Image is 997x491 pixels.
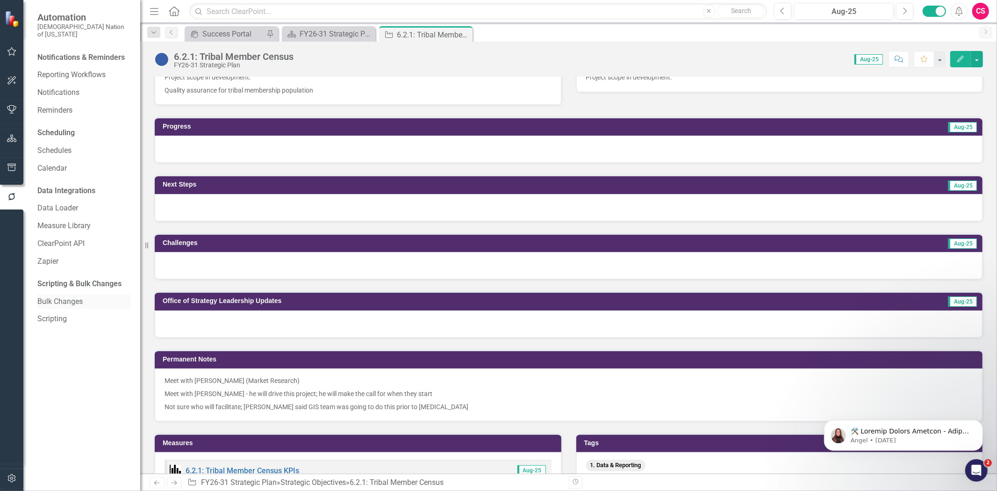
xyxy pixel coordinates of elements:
[517,465,546,476] span: Aug-25
[37,203,131,214] a: Data Loader
[174,62,294,69] div: FY26-31 Strategic Plan
[586,72,973,82] p: Project scope in development.
[810,400,997,466] iframe: Intercom notifications message
[37,87,131,98] a: Notifications
[163,297,816,304] h3: Office of Strategy Leadership Updates
[794,3,894,20] button: Aug-25
[718,5,765,18] button: Search
[189,3,767,20] input: Search ClearPoint...
[948,181,977,191] span: Aug-25
[37,163,131,174] a: Calendar
[965,459,988,482] iframe: Intercom live chat
[280,478,346,487] a: Strategic Objectives
[37,279,122,289] div: Scripting & Bulk Changes
[37,52,125,63] div: Notifications & Reminders
[948,296,977,307] span: Aug-25
[984,459,992,467] span: 2
[154,52,169,67] img: Not Started
[187,477,561,488] div: » »
[37,256,131,267] a: Zapier
[37,128,75,138] div: Scheduling
[854,54,883,65] span: Aug-25
[37,12,131,23] span: Automation
[37,221,131,231] a: Measure Library
[165,387,973,400] p: Meet with [PERSON_NAME] - he will drive this project; he will make the call for when they start
[37,186,95,196] div: Data Integrations
[37,145,131,156] a: Schedules
[972,3,989,20] button: CS
[174,51,294,62] div: 6.2.1: Tribal Member Census
[163,239,605,246] h3: Challenges
[187,28,264,40] a: Success Portal
[165,72,552,84] p: Project scope in development.
[37,23,131,38] small: [DEMOGRAPHIC_DATA] Nation of [US_STATE]
[163,181,598,188] h3: Next Steps
[186,466,299,475] a: 6.2.1: Tribal Member Census KPIs
[37,314,131,325] a: Scripting
[350,478,444,487] div: 6.2.1: Tribal Member Census
[284,28,373,40] a: FY26-31 Strategic Plan
[201,478,277,487] a: FY26-31 Strategic Plan
[37,238,131,249] a: ClearPoint API
[165,376,973,387] p: Meet with [PERSON_NAME] (Market Research)
[165,84,552,95] p: Quality assurance for tribal membership population
[170,465,181,476] img: Performance Management
[37,70,131,80] a: Reporting Workflows
[165,400,973,412] p: Not sure who will facilitate; [PERSON_NAME] said GIS team was going to do this prior to [MEDICAL_...
[37,296,131,307] a: Bulk Changes
[5,11,21,27] img: ClearPoint Strategy
[163,123,563,130] h3: Progress
[37,105,131,116] a: Reminders
[163,440,557,447] h3: Measures
[397,29,470,41] div: 6.2.1: Tribal Member Census
[163,356,978,363] h3: Permanent Notes
[586,460,646,471] span: 1. Data & Reporting
[584,440,978,447] h3: Tags
[948,238,977,249] span: Aug-25
[948,122,977,132] span: Aug-25
[731,7,751,14] span: Search
[797,6,890,17] div: Aug-25
[202,28,264,40] div: Success Portal
[300,28,373,40] div: FY26-31 Strategic Plan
